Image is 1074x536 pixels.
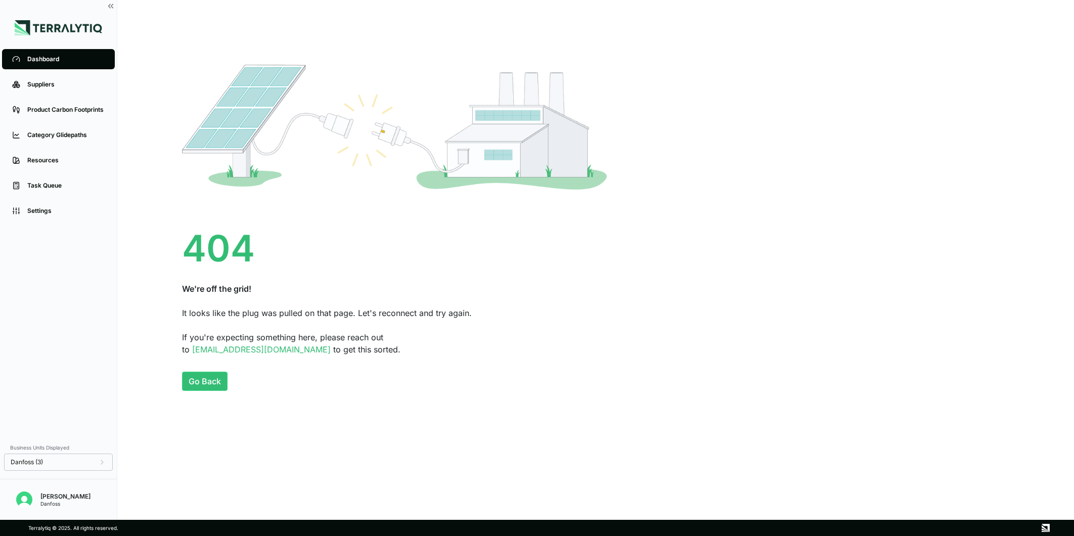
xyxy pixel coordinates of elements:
[16,492,32,508] img: Erato Panayiotou
[27,80,105,88] div: Suppliers
[27,156,105,164] div: Resources
[182,230,1009,266] div: 404
[182,307,1009,319] div: It looks like the plug was pulled on that page. Let's reconnect and try again.
[27,55,105,63] div: Dashboard
[182,65,607,190] img: 404 Not Found
[40,501,91,507] div: Danfoss
[27,106,105,114] div: Product Carbon Footprints
[11,458,43,466] span: Danfoss (3)
[15,20,102,35] img: Logo
[27,182,105,190] div: Task Queue
[182,283,1009,295] div: We're off the grid!
[182,372,228,391] button: Go Back
[192,344,331,354] a: [EMAIL_ADDRESS][DOMAIN_NAME]
[40,493,91,501] div: [PERSON_NAME]
[27,207,105,215] div: Settings
[182,331,1009,355] div: If you're expecting something here, please reach out to to get this sorted.
[12,487,36,512] button: Open user button
[4,441,113,454] div: Business Units Displayed
[27,131,105,139] div: Category Glidepaths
